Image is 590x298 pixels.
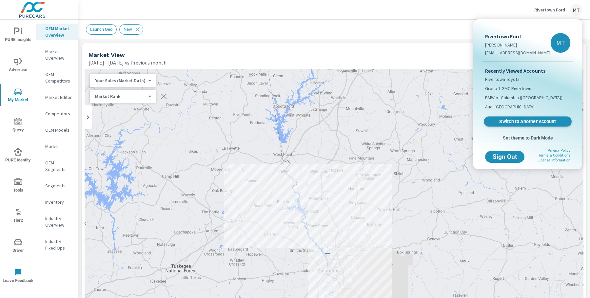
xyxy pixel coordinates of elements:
a: Switch to Another Account [484,117,572,127]
span: BMW of Columbia ([GEOGRAPHIC_DATA]) [485,94,562,101]
span: Group 1 GMC Rivertown [485,85,531,92]
span: Audi [GEOGRAPHIC_DATA] [485,103,535,110]
button: Set theme to Dark Mode [482,132,573,144]
div: MT [551,33,570,53]
p: [EMAIL_ADDRESS][DOMAIN_NAME] [485,49,550,56]
span: Switch to Another Account [487,119,568,125]
p: Rivertown Ford [485,32,550,40]
button: Sign Out [485,151,524,163]
p: Recently Viewed Accounts [485,67,570,75]
span: Set theme to Dark Mode [485,135,570,141]
a: Terms & Conditions [538,153,570,158]
span: Sign Out [490,154,519,160]
a: License Information [538,158,570,162]
span: Rivertown Toyota [485,76,520,83]
a: Privacy Policy [548,148,570,153]
p: [PERSON_NAME] [485,42,550,48]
